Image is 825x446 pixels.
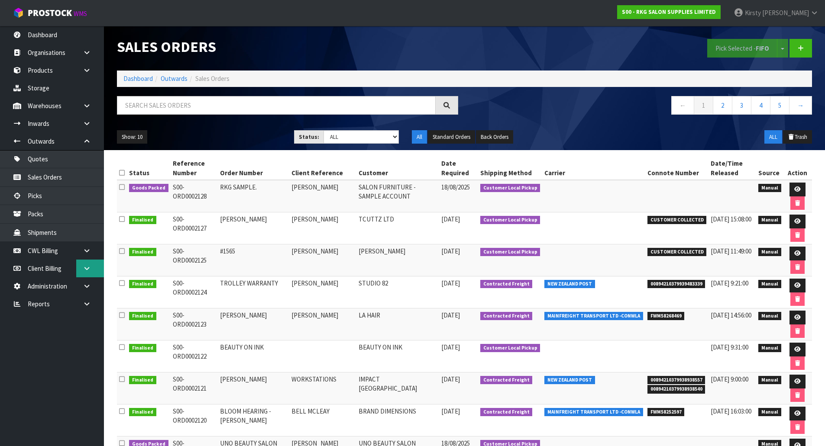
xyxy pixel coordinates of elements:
[647,280,705,289] span: 00894210379939483339
[428,130,475,144] button: Standard Orders
[758,280,781,289] span: Manual
[647,408,685,417] span: FWM58252597
[647,385,705,394] span: 00894210379938938540
[289,276,356,308] td: [PERSON_NAME]
[218,180,289,212] td: RKG SAMPLE.
[218,244,289,276] td: #1565
[751,96,770,115] a: 4
[171,244,218,276] td: S00-ORD0002125
[480,344,540,353] span: Customer Local Pickup
[480,312,533,321] span: Contracted Freight
[441,215,460,223] span: [DATE]
[756,44,769,52] strong: FIFO
[441,247,460,255] span: [DATE]
[171,157,218,180] th: Reference Number
[218,372,289,404] td: [PERSON_NAME]
[480,216,540,225] span: Customer Local Pickup
[647,248,707,257] span: CUSTOMER COLLECTED
[441,279,460,287] span: [DATE]
[441,407,460,415] span: [DATE]
[480,184,540,193] span: Customer Local Pickup
[117,130,147,144] button: Show: 10
[711,215,751,223] span: [DATE] 15:08:00
[758,248,781,257] span: Manual
[758,408,781,417] span: Manual
[480,248,540,257] span: Customer Local Pickup
[129,312,156,321] span: Finalised
[544,280,595,289] span: NEW ZEALAND POST
[711,375,748,383] span: [DATE] 9:00:00
[129,376,156,385] span: Finalised
[356,404,439,436] td: BRAND DIMENSIONS
[758,184,781,193] span: Manual
[478,157,543,180] th: Shipping Method
[218,212,289,244] td: [PERSON_NAME]
[289,180,356,212] td: [PERSON_NAME]
[694,96,713,115] a: 1
[289,372,356,404] td: WORKSTATIONS
[441,183,470,191] span: 18/08/2025
[707,39,777,58] button: Pick Selected -FIFO
[441,343,460,351] span: [DATE]
[218,404,289,436] td: BLOOM HEARING - [PERSON_NAME]
[289,308,356,340] td: [PERSON_NAME]
[171,180,218,212] td: S00-ORD0002128
[195,74,230,83] span: Sales Orders
[356,340,439,372] td: BEAUTY ON INK
[289,157,356,180] th: Client Reference
[356,276,439,308] td: STUDIO 82
[476,130,513,144] button: Back Orders
[441,375,460,383] span: [DATE]
[617,5,721,19] a: S00 - RKG SALON SUPPLIES LIMITED
[711,279,748,287] span: [DATE] 9:21:00
[356,212,439,244] td: TCUTTZ LTD
[218,340,289,372] td: BEAUTY ON INK
[758,376,781,385] span: Manual
[299,133,319,141] strong: Status:
[117,39,458,55] h1: Sales Orders
[758,344,781,353] span: Manual
[783,157,812,180] th: Action
[711,407,751,415] span: [DATE] 16:03:00
[129,408,156,417] span: Finalised
[412,130,427,144] button: All
[171,372,218,404] td: S00-ORD0002121
[117,96,436,115] input: Search sales orders
[123,74,153,83] a: Dashboard
[762,9,809,17] span: [PERSON_NAME]
[171,340,218,372] td: S00-ORD0002122
[480,376,533,385] span: Contracted Freight
[356,244,439,276] td: [PERSON_NAME]
[129,248,156,257] span: Finalised
[758,216,781,225] span: Manual
[129,216,156,225] span: Finalised
[28,7,72,19] span: ProStock
[711,311,751,319] span: [DATE] 14:56:00
[783,130,812,144] button: Trash
[758,312,781,321] span: Manual
[171,308,218,340] td: S00-ORD0002123
[218,157,289,180] th: Order Number
[289,404,356,436] td: BELL MCLEAY
[356,157,439,180] th: Customer
[218,308,289,340] td: [PERSON_NAME]
[711,343,748,351] span: [DATE] 9:31:00
[713,96,732,115] a: 2
[74,10,87,18] small: WMS
[732,96,751,115] a: 3
[544,312,643,321] span: MAINFREIGHT TRANSPORT LTD -CONWLA
[544,408,643,417] span: MAINFREIGHT TRANSPORT LTD -CONWLA
[289,212,356,244] td: [PERSON_NAME]
[764,130,782,144] button: ALL
[356,372,439,404] td: IMPACT [GEOGRAPHIC_DATA]
[13,7,24,18] img: cube-alt.png
[647,312,685,321] span: FWM58268469
[745,9,761,17] span: Kirsty
[129,280,156,289] span: Finalised
[671,96,694,115] a: ←
[171,404,218,436] td: S00-ORD0002120
[756,157,783,180] th: Source
[480,408,533,417] span: Contracted Freight
[544,376,595,385] span: NEW ZEALAND POST
[289,244,356,276] td: [PERSON_NAME]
